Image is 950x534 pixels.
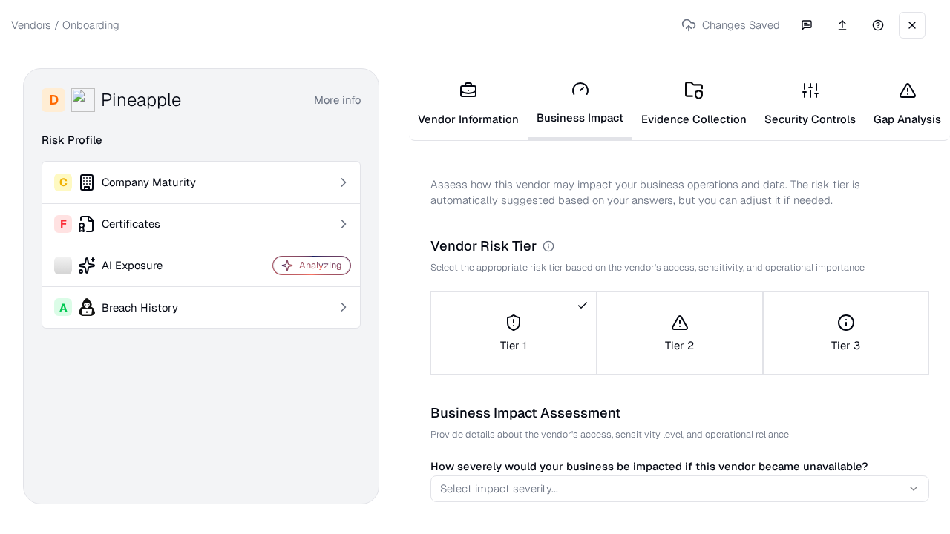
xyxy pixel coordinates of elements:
[54,298,231,316] div: Breach History
[440,481,558,496] div: Select impact severity...
[430,459,868,473] label: How severely would your business be impacted if this vendor became unavailable?
[11,17,119,33] p: Vendors / Onboarding
[54,174,72,191] div: C
[665,337,694,353] p: Tier 2
[632,70,756,139] a: Evidence Collection
[42,131,361,149] div: Risk Profile
[101,88,181,112] div: Pineapple
[71,88,95,112] img: Pineapple
[831,337,860,353] p: Tier 3
[54,174,231,191] div: Company Maturity
[314,87,361,113] button: More info
[430,404,929,422] div: Business Impact Assessment
[54,298,72,316] div: A
[42,88,65,112] div: D
[756,70,865,139] a: Security Controls
[54,215,231,233] div: Certificates
[675,11,786,39] p: Changes Saved
[430,177,929,208] p: Assess how this vendor may impact your business operations and data. The risk tier is automatical...
[430,237,929,255] div: Vendor Risk Tier
[54,215,72,233] div: F
[430,428,929,441] p: Provide details about the vendor's access, sensitivity level, and operational reliance
[865,70,950,139] a: Gap Analysis
[54,257,231,274] div: AI Exposure
[430,261,929,274] p: Select the appropriate risk tier based on the vendor's access, sensitivity, and operational impor...
[409,70,528,139] a: Vendor Information
[500,337,527,353] p: Tier 1
[528,68,632,140] a: Business Impact
[430,475,929,502] button: Select impact severity...
[299,259,342,271] div: Analyzing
